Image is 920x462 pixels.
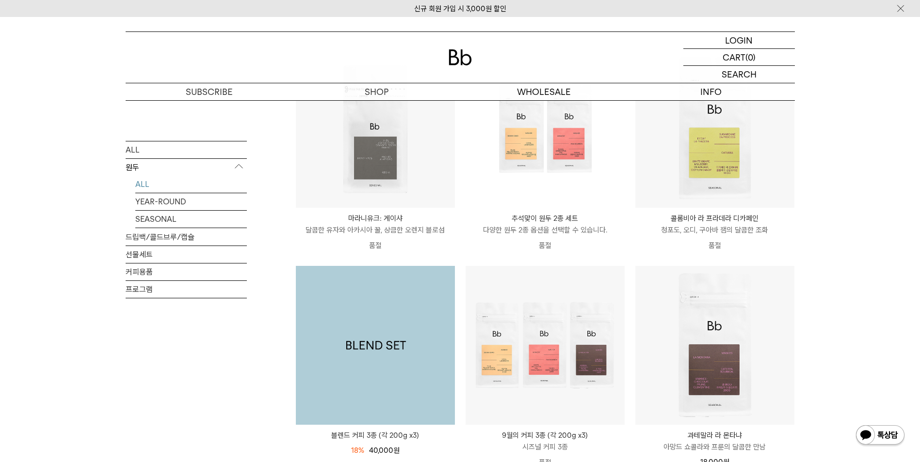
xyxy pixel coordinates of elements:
[296,430,455,441] a: 블렌드 커피 3종 (각 200g x3)
[135,210,247,227] a: SEASONAL
[296,49,455,208] img: 마라니유크: 게이샤
[855,424,905,447] img: 카카오톡 채널 1:1 채팅 버튼
[635,49,794,208] img: 콜롬비아 라 프라데라 디카페인
[126,280,247,297] a: 프로그램
[723,49,745,65] p: CART
[635,236,794,255] p: 품절
[296,213,455,236] a: 마라니유크: 게이샤 달콤한 유자와 아카시아 꿀, 상큼한 오렌지 블로섬
[126,228,247,245] a: 드립백/콜드브루/캡슐
[393,446,400,455] span: 원
[126,141,247,158] a: ALL
[449,49,472,65] img: 로고
[635,213,794,236] a: 콜롬비아 라 프라데라 디카페인 청포도, 오디, 구아바 잼의 달콤한 조화
[635,441,794,453] p: 아망드 쇼콜라와 프룬의 달콤한 만남
[296,213,455,224] p: 마라니유크: 게이샤
[466,430,625,453] a: 9월의 커피 3종 (각 200g x3) 시즈널 커피 3종
[296,224,455,236] p: 달콤한 유자와 아카시아 꿀, 상큼한 오렌지 블로섬
[745,49,756,65] p: (0)
[466,213,625,224] p: 추석맞이 원두 2종 세트
[296,236,455,255] p: 품절
[466,236,625,255] p: 품절
[466,266,625,425] img: 9월의 커피 3종 (각 200g x3)
[635,430,794,453] a: 과테말라 라 몬타냐 아망드 쇼콜라와 프룬의 달콤한 만남
[466,213,625,236] a: 추석맞이 원두 2종 세트 다양한 원두 2종 옵션을 선택할 수 있습니다.
[635,213,794,224] p: 콜롬비아 라 프라데라 디카페인
[635,266,794,425] img: 과테말라 라 몬타냐
[460,83,628,100] p: WHOLESALE
[126,158,247,176] p: 원두
[635,430,794,441] p: 과테말라 라 몬타냐
[683,32,795,49] a: LOGIN
[135,175,247,192] a: ALL
[126,83,293,100] a: SUBSCRIBE
[351,445,364,456] div: 18%
[628,83,795,100] p: INFO
[466,441,625,453] p: 시즈널 커피 3종
[635,224,794,236] p: 청포도, 오디, 구아바 잼의 달콤한 조화
[466,224,625,236] p: 다양한 원두 2종 옵션을 선택할 수 있습니다.
[414,4,506,13] a: 신규 회원 가입 시 3,000원 할인
[126,246,247,262] a: 선물세트
[296,266,455,425] img: 1000001179_add2_053.png
[466,430,625,441] p: 9월의 커피 3종 (각 200g x3)
[126,263,247,280] a: 커피용품
[725,32,753,48] p: LOGIN
[369,446,400,455] span: 40,000
[293,83,460,100] a: SHOP
[296,266,455,425] a: 블렌드 커피 3종 (각 200g x3)
[722,66,757,83] p: SEARCH
[683,49,795,66] a: CART (0)
[135,193,247,210] a: YEAR-ROUND
[466,49,625,208] img: 추석맞이 원두 2종 세트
